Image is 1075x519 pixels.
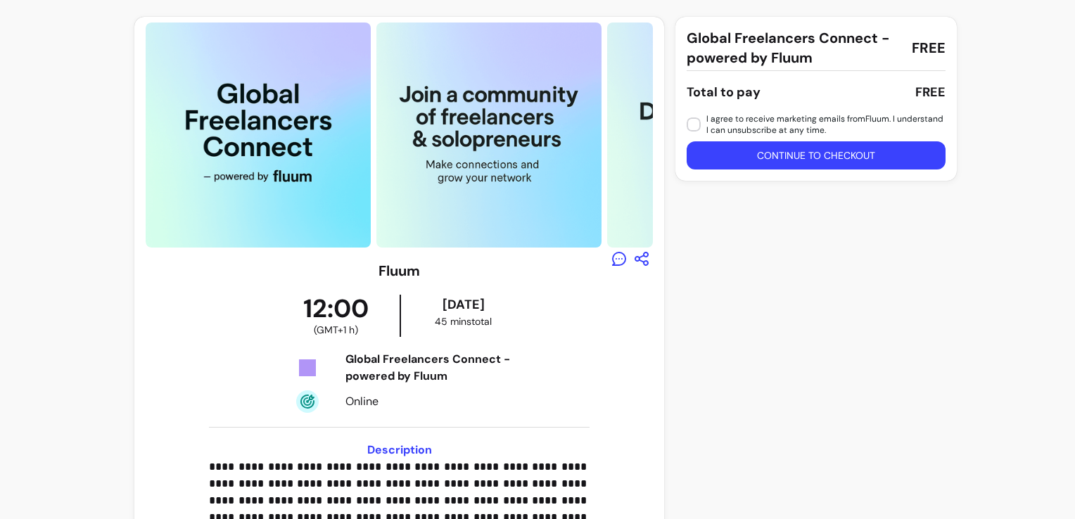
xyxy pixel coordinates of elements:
img: https://d3pz9znudhj10h.cloudfront.net/aee2e147-fbd8-4818-a12f-606c309470ab [376,23,602,248]
div: 45 mins total [404,314,523,328]
h3: Description [209,442,590,459]
div: Online [345,393,523,410]
div: Total to pay [687,82,761,102]
img: https://d3pz9znudhj10h.cloudfront.net/00946753-bc9b-4216-846f-eac31ade132c [146,23,371,248]
img: Tickets Icon [296,357,319,379]
span: FREE [912,38,946,58]
span: ( GMT+1 h ) [314,323,358,337]
div: [DATE] [404,295,523,314]
h3: Fluum [379,261,420,281]
img: https://d3pz9znudhj10h.cloudfront.net/9d95b61e-433c-466e-8f72-0c6ec8aff819 [607,23,832,248]
div: Global Freelancers Connect - powered by Fluum [345,351,523,385]
div: 12:00 [272,295,399,337]
span: Global Freelancers Connect - powered by Fluum [687,28,901,68]
button: Continue to checkout [687,141,946,169]
div: FREE [915,82,946,102]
